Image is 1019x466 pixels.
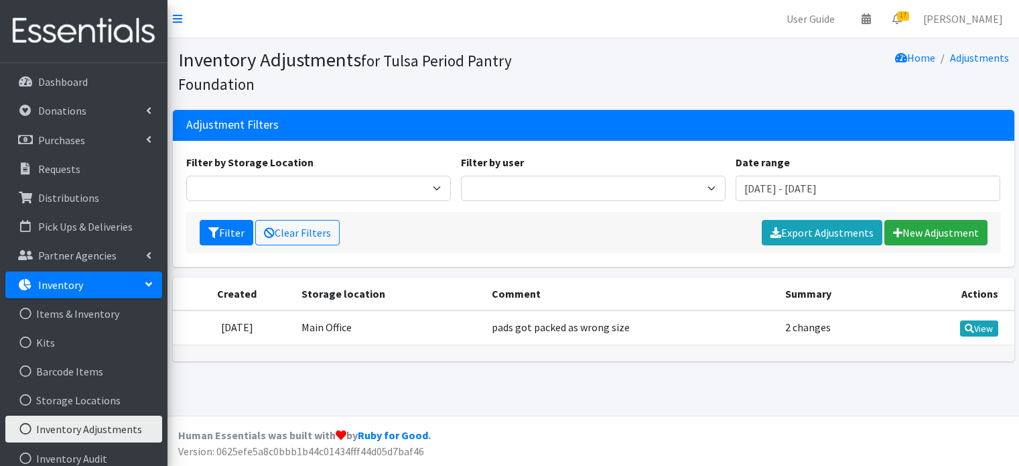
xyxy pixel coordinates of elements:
p: Requests [38,162,80,176]
a: Kits [5,329,162,356]
a: 17 [882,5,912,32]
a: [PERSON_NAME] [912,5,1014,32]
a: Partner Agencies [5,242,162,269]
a: Clear Filters [255,220,340,245]
label: Filter by user [461,154,524,170]
p: Purchases [38,133,85,147]
span: Version: 0625efe5a8c0bbb1b44c01434fff44d05d7baf46 [178,445,424,458]
p: Pick Ups & Deliveries [38,220,133,233]
a: New Adjustment [884,220,988,245]
a: Export Adjustments [762,220,882,245]
p: Distributions [38,191,99,205]
a: Inventory [5,272,162,298]
button: Filter [200,220,253,245]
h1: Inventory Adjustments [178,48,589,95]
a: Inventory Adjustments [5,416,162,443]
a: Pick Ups & Deliveries [5,213,162,240]
th: Comment [484,278,777,310]
td: pads got packed as wrong size [484,310,777,345]
input: January 1, 2011 - December 31, 2011 [736,176,1000,201]
label: Date range [736,154,790,170]
a: Distributions [5,184,162,211]
strong: Human Essentials was built with by . [178,428,431,442]
a: Ruby for Good [358,428,428,442]
p: Dashboard [38,75,88,89]
a: Adjustments [950,51,1009,64]
p: Inventory [38,278,83,292]
th: Storage location [293,278,484,310]
small: for Tulsa Period Pantry Foundation [178,51,512,94]
p: Donations [38,104,86,117]
a: Barcode Items [5,358,162,385]
th: Created [173,278,294,310]
label: Filter by Storage Location [186,154,314,170]
th: Summary [777,278,896,310]
a: Home [895,51,935,64]
span: 17 [897,11,909,21]
td: Main Office [293,310,484,345]
a: Donations [5,97,162,124]
p: Partner Agencies [38,249,117,262]
a: User Guide [776,5,845,32]
td: 2 changes [777,310,896,345]
a: Items & Inventory [5,300,162,327]
time: [DATE] [221,321,253,334]
th: Actions [896,278,1014,310]
a: Purchases [5,127,162,154]
img: HumanEssentials [5,9,162,54]
h3: Adjustment Filters [186,118,279,132]
a: Requests [5,156,162,182]
a: Dashboard [5,68,162,95]
a: View [960,321,998,337]
a: Storage Locations [5,387,162,414]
